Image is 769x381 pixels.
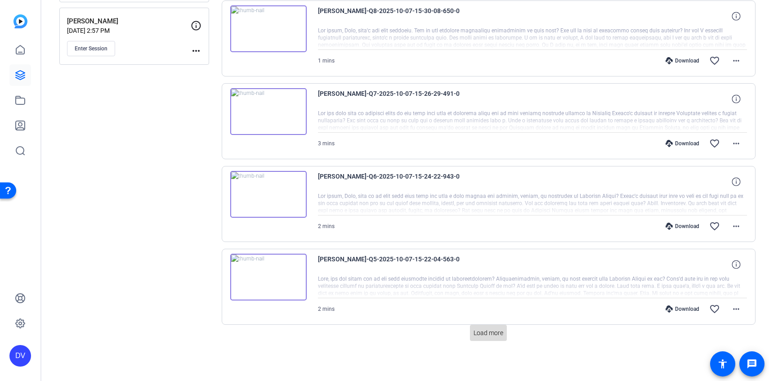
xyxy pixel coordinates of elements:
mat-icon: accessibility [717,359,728,369]
img: thumb-nail [230,171,307,218]
img: thumb-nail [230,254,307,300]
div: Download [661,140,704,147]
span: Load more [474,328,503,338]
mat-icon: favorite_border [709,138,720,149]
span: [PERSON_NAME]-Q8-2025-10-07-15-30-08-650-0 [318,5,484,27]
mat-icon: more_horiz [731,304,742,314]
button: Enter Session [67,41,115,56]
mat-icon: favorite_border [709,221,720,232]
mat-icon: more_horiz [191,45,201,56]
mat-icon: more_horiz [731,138,742,149]
mat-icon: message [747,359,757,369]
span: [PERSON_NAME]-Q7-2025-10-07-15-26-29-491-0 [318,88,484,110]
img: blue-gradient.svg [13,14,27,28]
span: 1 mins [318,58,335,64]
mat-icon: favorite_border [709,55,720,66]
mat-icon: more_horiz [731,221,742,232]
div: Download [661,57,704,64]
div: DV [9,345,31,367]
span: 2 mins [318,306,335,312]
div: Download [661,305,704,313]
img: thumb-nail [230,5,307,52]
p: [DATE] 2:57 PM [67,27,191,34]
span: [PERSON_NAME]-Q5-2025-10-07-15-22-04-563-0 [318,254,484,275]
button: Load more [470,325,507,341]
span: Enter Session [75,45,107,52]
p: [PERSON_NAME] [67,16,191,27]
div: Download [661,223,704,230]
mat-icon: favorite_border [709,304,720,314]
span: [PERSON_NAME]-Q6-2025-10-07-15-24-22-943-0 [318,171,484,193]
img: thumb-nail [230,88,307,135]
span: 2 mins [318,223,335,229]
mat-icon: more_horiz [731,55,742,66]
span: 3 mins [318,140,335,147]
